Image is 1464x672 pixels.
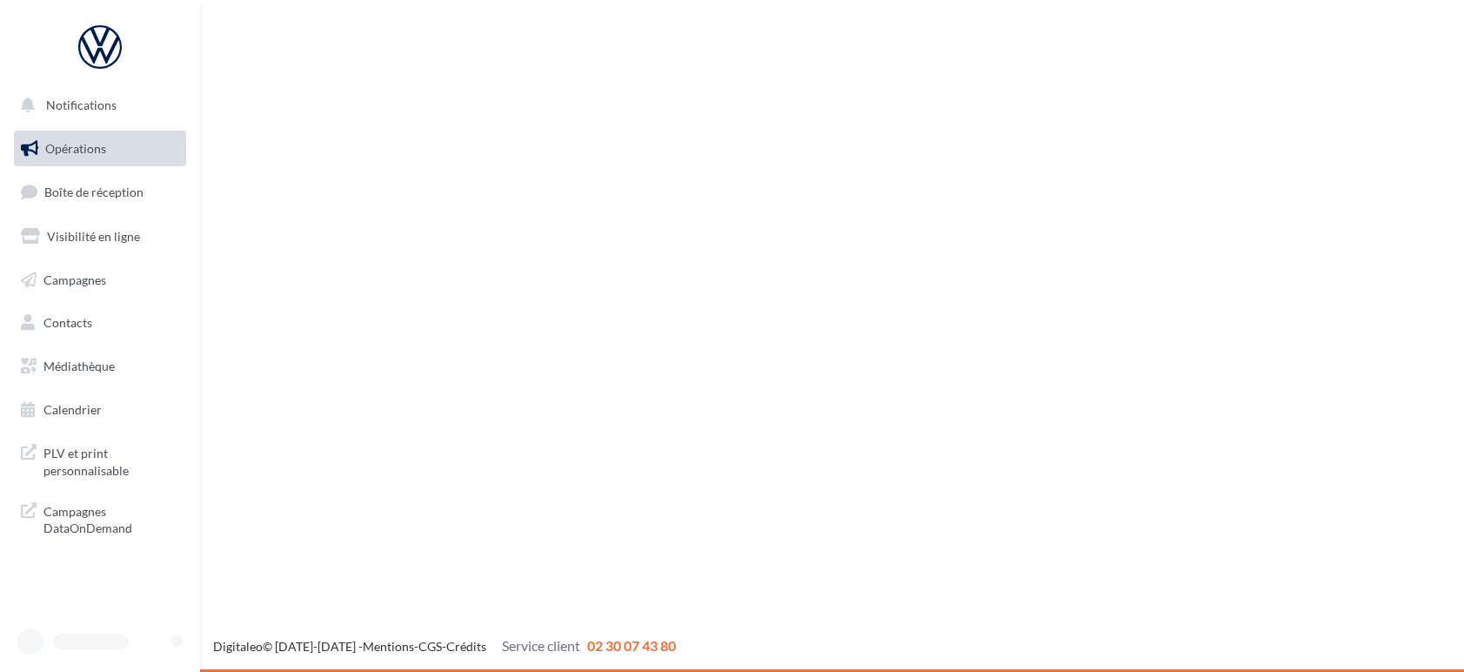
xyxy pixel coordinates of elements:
[44,185,144,199] span: Boîte de réception
[10,348,190,385] a: Médiathèque
[43,500,179,537] span: Campagnes DataOnDemand
[43,441,179,479] span: PLV et print personnalisable
[10,173,190,211] a: Boîte de réception
[10,434,190,486] a: PLV et print personnalisable
[587,637,676,654] span: 02 30 07 43 80
[10,392,190,428] a: Calendrier
[502,637,580,654] span: Service client
[43,272,106,286] span: Campagnes
[43,402,102,417] span: Calendrier
[10,305,190,341] a: Contacts
[10,493,190,544] a: Campagnes DataOnDemand
[47,229,140,244] span: Visibilité en ligne
[43,359,115,373] span: Médiathèque
[213,639,676,654] span: © [DATE]-[DATE] - - -
[45,141,106,156] span: Opérations
[418,639,442,654] a: CGS
[363,639,414,654] a: Mentions
[10,262,190,299] a: Campagnes
[10,131,190,167] a: Opérations
[213,639,263,654] a: Digitaleo
[10,87,183,124] button: Notifications
[46,97,117,112] span: Notifications
[446,639,486,654] a: Crédits
[43,315,92,330] span: Contacts
[10,218,190,255] a: Visibilité en ligne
